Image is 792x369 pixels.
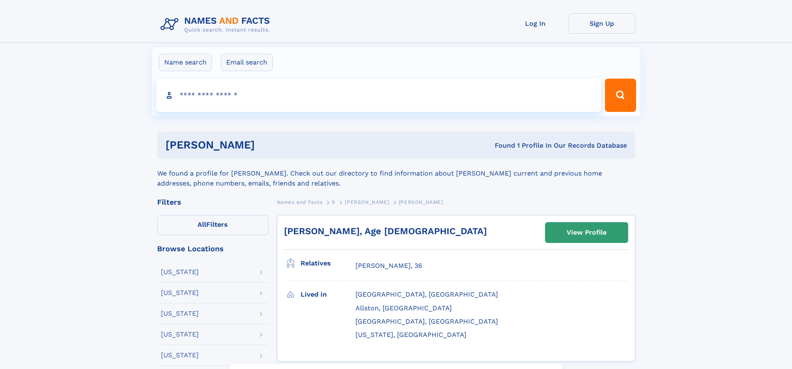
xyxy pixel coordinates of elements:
div: [US_STATE] [161,269,199,275]
span: [US_STATE], [GEOGRAPHIC_DATA] [355,331,466,339]
span: All [197,220,206,228]
div: Browse Locations [157,245,269,253]
span: Allston, [GEOGRAPHIC_DATA] [355,304,452,312]
div: Found 1 Profile In Our Records Database [375,141,627,150]
span: [GEOGRAPHIC_DATA], [GEOGRAPHIC_DATA] [355,317,498,325]
img: Logo Names and Facts [157,13,277,36]
label: Name search [159,54,212,71]
a: [PERSON_NAME], Age [DEMOGRAPHIC_DATA] [284,226,487,236]
div: View Profile [567,223,607,242]
label: Filters [157,215,269,235]
a: Sign Up [569,13,635,34]
div: [US_STATE] [161,310,199,317]
a: [PERSON_NAME] [345,197,389,207]
span: [PERSON_NAME] [345,199,389,205]
div: We found a profile for [PERSON_NAME]. Check out our directory to find information about [PERSON_N... [157,158,635,188]
button: Search Button [605,79,636,112]
div: [US_STATE] [161,352,199,359]
div: Filters [157,198,269,206]
a: S [332,197,336,207]
a: Names and Facts [277,197,323,207]
h3: Lived in [301,287,355,302]
a: Log In [502,13,569,34]
input: search input [156,79,602,112]
span: [PERSON_NAME] [399,199,443,205]
h1: [PERSON_NAME] [165,140,375,150]
span: [GEOGRAPHIC_DATA], [GEOGRAPHIC_DATA] [355,290,498,298]
a: View Profile [545,223,628,243]
div: [US_STATE] [161,331,199,338]
h3: Relatives [301,256,355,270]
a: [PERSON_NAME], 36 [355,261,422,270]
div: [US_STATE] [161,290,199,296]
span: S [332,199,336,205]
label: Email search [221,54,273,71]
